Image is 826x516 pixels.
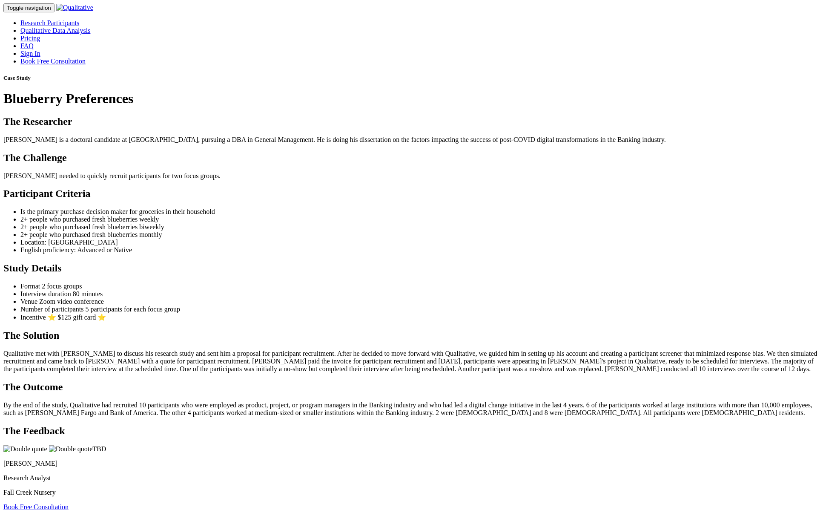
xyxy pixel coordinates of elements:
[20,298,37,305] span: Venue
[56,4,93,12] img: Qualitative
[20,231,823,239] li: 2+ people who purchased fresh blueberries monthly
[7,5,51,11] span: Toggle navigation
[3,474,823,482] p: Research Analyst
[3,188,823,199] h2: Participant Criteria
[3,152,823,164] h2: The Challenge
[20,208,823,216] li: Is the primary purchase decision maker for groceries in their household
[20,19,79,26] a: Research Participants
[20,239,823,246] li: Location: [GEOGRAPHIC_DATA]
[20,223,823,231] li: 2+ people who purchased fresh blueberries biweekly
[39,298,104,305] span: Zoom video conference
[3,3,54,12] button: Toggle navigation
[3,445,823,453] p: TBD
[20,35,40,42] a: Pricing
[3,75,823,81] h5: Case Study
[3,91,823,107] h1: Blueberry Preferences
[49,445,93,453] img: Double quote
[3,445,47,453] img: Double quote
[20,314,46,321] span: Incentive
[3,136,823,144] p: [PERSON_NAME] is a doctoral candidate at [GEOGRAPHIC_DATA], pursuing a DBA in General Management....
[73,290,103,297] span: 80 minutes
[20,283,40,290] span: Format
[20,246,823,254] li: English proficiency: Advanced or Native
[3,489,823,496] p: Fall Creek Nursery
[20,50,40,57] a: Sign In
[3,172,823,180] p: [PERSON_NAME] needed to quickly recruit participants for two focus groups.
[20,27,90,34] a: Qualitative Data Analysis
[3,350,823,373] p: Qualitative met with [PERSON_NAME] to discuss his research study and sent him a proposal for part...
[3,460,823,467] p: [PERSON_NAME]
[20,306,83,313] span: Number of participants
[3,503,69,510] a: Book Free Consultation
[3,401,823,417] p: By the end of the study, Qualitative had recruited 10 participants who were employed as product, ...
[3,116,823,127] h2: The Researcher
[3,330,823,341] h2: The Solution
[20,42,34,49] a: FAQ
[3,425,823,437] h2: The Feedback
[42,283,82,290] span: 2 focus groups
[783,475,826,516] iframe: Chat Widget
[20,216,823,223] li: 2+ people who purchased fresh blueberries weekly
[20,58,86,65] a: Book Free Consultation
[3,381,823,393] h2: The Outcome
[48,314,106,321] span: ⭐ $125 gift card ⭐
[3,262,823,274] h2: Study Details
[20,290,71,297] span: Interview duration
[85,306,180,313] span: 5 participants for each focus group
